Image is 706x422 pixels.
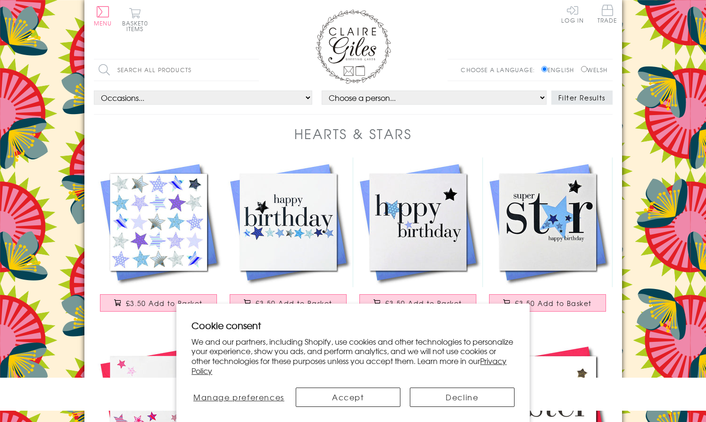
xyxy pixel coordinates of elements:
h2: Cookie consent [191,319,515,332]
span: 0 items [126,19,148,33]
a: Birthday Card, Blue Stars, Happy Birthday, Embellished with a shiny padded star £3.50 Add to Basket [224,157,353,321]
span: Manage preferences [193,391,284,403]
button: Manage preferences [191,388,286,407]
p: Choose a language: [461,66,540,74]
a: Birthday Card, Blue Stars, Happy Birthday, Embellished with a shiny padded star £3.50 Add to Basket [353,157,483,321]
img: Birthday Card, Blue Stars, Happy Birthday, Embellished with a shiny padded star [224,157,353,287]
label: Welsh [581,66,608,74]
button: Decline [410,388,515,407]
a: Birthday Card, Blue Stars, Super Star, Embellished with a padded star £3.50 Add to Basket [483,157,613,321]
span: Menu [94,19,112,27]
button: Basket0 items [122,8,148,32]
a: Trade [598,5,617,25]
span: Trade [598,5,617,23]
img: General Card Card, Blue Stars, Embellished with a shiny padded star [94,157,224,287]
a: General Card Card, Blue Stars, Embellished with a shiny padded star £3.50 Add to Basket [94,157,224,321]
button: £3.50 Add to Basket [100,294,217,312]
span: £3.50 Add to Basket [256,298,332,308]
input: English [541,66,548,72]
button: Accept [296,388,400,407]
img: Claire Giles Greetings Cards [316,9,391,84]
label: English [541,66,579,74]
button: Menu [94,6,112,26]
span: £3.50 Add to Basket [126,298,203,308]
input: Search [249,59,259,81]
button: £3.50 Add to Basket [230,294,347,312]
span: £3.50 Add to Basket [515,298,592,308]
input: Welsh [581,66,587,72]
button: £3.50 Add to Basket [489,294,606,312]
input: Search all products [94,59,259,81]
p: We and our partners, including Shopify, use cookies and other technologies to personalize your ex... [191,337,515,376]
span: £3.50 Add to Basket [385,298,462,308]
img: Birthday Card, Blue Stars, Super Star, Embellished with a padded star [483,157,613,287]
h1: Hearts & Stars [294,124,412,143]
a: Privacy Policy [191,355,507,376]
img: Birthday Card, Blue Stars, Happy Birthday, Embellished with a shiny padded star [353,157,483,287]
button: £3.50 Add to Basket [359,294,476,312]
button: Filter Results [551,91,613,105]
a: Log In [561,5,584,23]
